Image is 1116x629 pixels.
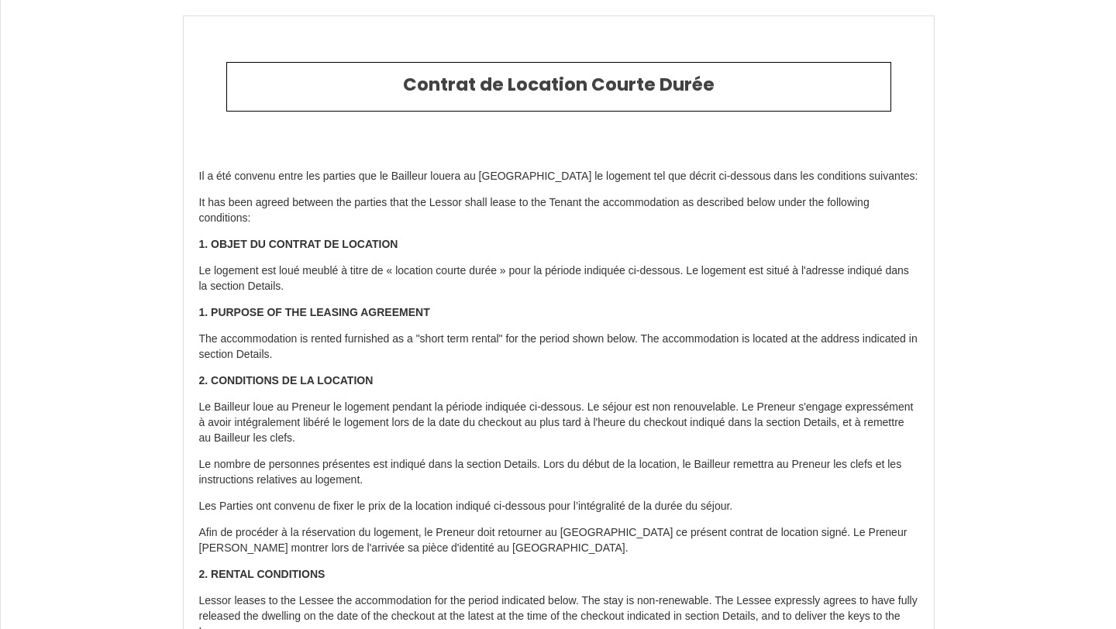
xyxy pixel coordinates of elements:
[199,499,918,514] p: Les Parties ont convenu de fixer le prix de la location indiqué ci-dessous pour l’intégralité de ...
[199,457,918,488] p: Le nombre de personnes présentes est indiqué dans la section Details. Lors du début de la locatio...
[199,306,430,318] b: 1. PURPOSE OF THE LEASING AGREEMENT
[199,332,918,363] p: The accommodation is rented furnished as a "short term rental" for the period shown below. The ac...
[199,263,918,294] p: Le logement est loué meublé à titre de « location courte durée » pour la période indiquée ci-dess...
[199,400,918,446] p: Le Bailleur loue au Preneur le logement pendant la période indiquée ci-dessous. Le séjour est non...
[239,74,879,96] h2: Contrat de Location Courte Durée
[199,374,374,387] b: 2. CONDITIONS DE LA LOCATION
[199,195,918,226] p: It has been agreed between the parties that the Lessor shall lease to the Tenant the accommodatio...
[199,568,325,580] b: 2. RENTAL CONDITIONS
[199,238,398,250] b: 1. OBJET DU CONTRAT DE LOCATION
[199,525,918,556] p: Afin de procéder à la réservation du logement, le Preneur doit retourner au [GEOGRAPHIC_DATA] ce ...
[199,169,918,184] p: Il a été convenu entre les parties que le Bailleur louera au [GEOGRAPHIC_DATA] le logement tel qu...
